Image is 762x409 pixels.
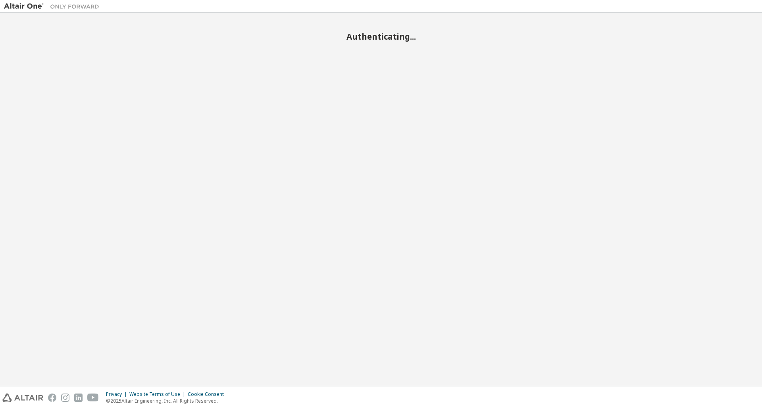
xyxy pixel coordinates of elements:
div: Cookie Consent [188,391,229,397]
img: facebook.svg [48,394,56,402]
div: Privacy [106,391,129,397]
p: © 2025 Altair Engineering, Inc. All Rights Reserved. [106,397,229,404]
img: altair_logo.svg [2,394,43,402]
div: Website Terms of Use [129,391,188,397]
img: linkedin.svg [74,394,83,402]
h2: Authenticating... [4,31,758,42]
img: instagram.svg [61,394,69,402]
img: Altair One [4,2,103,10]
img: youtube.svg [87,394,99,402]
